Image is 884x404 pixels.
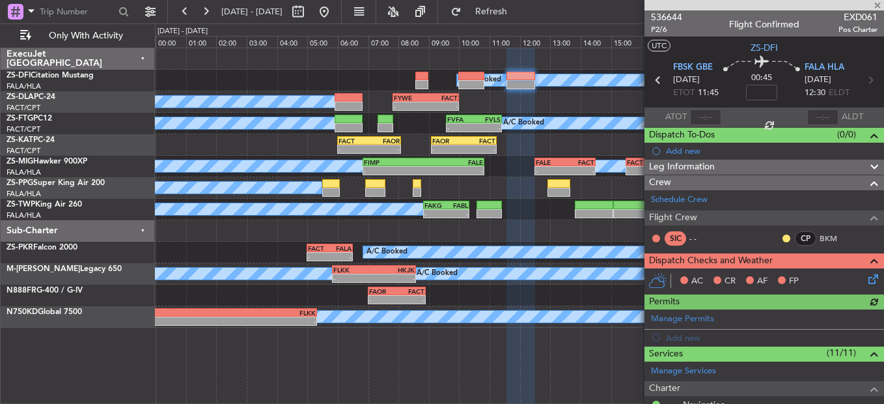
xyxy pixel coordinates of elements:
div: FALE [423,158,483,166]
div: 15:00 [611,36,642,48]
div: - [396,296,424,304]
span: ZS-MIG [7,158,33,166]
a: ZS-FTGPC12 [7,115,52,123]
span: ZS-DFI [7,72,31,79]
div: FLKK [333,266,374,274]
div: 16:00 [641,36,672,48]
span: AF [757,275,767,288]
span: FBSK GBE [673,61,713,74]
a: ZS-KATPC-24 [7,136,55,144]
span: ALDT [842,111,863,124]
div: 10:00 [459,36,490,48]
div: 05:00 [307,36,338,48]
div: FACT [338,137,369,145]
span: ETOT [673,87,695,100]
span: ATOT [665,111,687,124]
div: 12:00 [520,36,551,48]
div: - [446,210,467,218]
div: - [364,167,424,175]
div: - [423,167,483,175]
a: FACT/CPT [7,146,40,156]
span: N750KD [7,308,38,316]
a: Manage Services [651,365,716,378]
div: SIC [665,231,686,246]
span: N888FR [7,287,36,295]
span: Refresh [464,7,519,16]
button: Refresh [445,1,523,22]
span: EXD061 [838,10,877,24]
span: ZS-PKR [7,244,33,252]
a: FACT/CPT [7,124,40,134]
span: ELDT [829,87,849,100]
span: [DATE] [673,74,700,87]
div: - [374,274,414,282]
a: ZS-TWPKing Air 260 [7,201,82,209]
span: AC [691,275,703,288]
span: Leg Information [649,160,715,175]
span: Only With Activity [34,31,137,40]
div: 06:00 [338,36,368,48]
span: Charter [649,381,680,396]
div: 00:00 [156,36,186,48]
div: - [627,167,651,175]
div: FACT [396,287,424,295]
div: FAOR [369,137,400,145]
div: - [308,253,329,261]
div: - [432,145,464,153]
span: Dispatch Checks and Weather [649,253,773,268]
div: HKJK [374,266,414,274]
a: ZS-DFICitation Mustang [7,72,94,79]
span: Flight Crew [649,210,697,225]
div: 08:00 [398,36,429,48]
div: FALE [536,158,565,166]
a: BKM [820,233,849,244]
div: 14:00 [581,36,611,48]
div: - [463,145,495,153]
span: Crew [649,175,671,190]
button: Only With Activity [14,25,141,46]
div: FVFA [447,115,474,123]
a: ZS-PKRFalcon 2000 [7,244,77,252]
div: FALA [329,244,351,252]
div: - [565,167,594,175]
a: FALA/HLA [7,81,41,91]
div: 11:00 [490,36,520,48]
div: Flight Confirmed [729,18,799,31]
div: 07:00 [368,36,399,48]
span: ZS-FTG [7,115,33,123]
div: Add new [666,145,877,156]
span: 00:45 [751,72,772,85]
a: FACT/CPT [7,103,40,113]
span: [DATE] [805,74,831,87]
div: A/C Booked [417,264,458,283]
div: - [474,124,501,132]
div: 03:00 [247,36,277,48]
span: 11:45 [698,87,719,100]
div: - [447,124,474,132]
div: - [338,145,369,153]
div: FACT [627,158,651,166]
div: FACT [463,137,495,145]
a: M-[PERSON_NAME]Legacy 650 [7,265,122,273]
span: ZS-TWP [7,201,35,209]
div: A/C Booked [366,242,407,262]
span: FALA HLA [805,61,844,74]
div: 04:00 [277,36,308,48]
div: FVLS [474,115,501,123]
div: FAKG [424,201,446,209]
span: Dispatch To-Dos [649,128,715,143]
div: 09:00 [429,36,460,48]
a: ZS-DLAPC-24 [7,93,55,101]
button: UTC [648,40,670,51]
div: - [426,102,458,110]
div: - [369,145,400,153]
div: - - [689,233,719,244]
a: N888FRG-400 / G-IV [7,287,83,295]
div: - [139,317,316,325]
a: FALA/HLA [7,189,41,199]
span: (0/0) [837,128,856,141]
span: ZS-DLA [7,93,34,101]
a: FALA/HLA [7,167,41,177]
a: N750KDGlobal 7500 [7,308,82,316]
div: 02:00 [216,36,247,48]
